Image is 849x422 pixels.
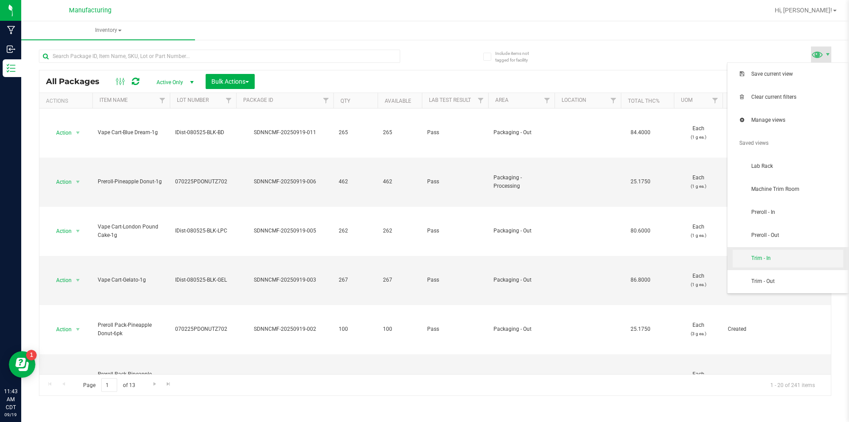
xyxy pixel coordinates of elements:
span: Pass [427,128,483,137]
span: Preroll - Out [751,232,843,239]
span: Action [48,225,72,237]
p: (1 g ea.) [679,231,717,240]
button: Bulk Actions [206,74,255,89]
span: Action [48,372,72,385]
li: Machine Trim Room [727,178,849,201]
span: Packaging - Out [493,325,549,333]
inline-svg: Inventory [7,64,15,73]
inline-svg: Manufacturing [7,26,15,35]
span: All Packages [46,77,108,86]
span: Packaging - Out [493,128,549,137]
span: 262 [339,227,372,235]
span: Packaging - Processing [493,174,549,190]
span: select [73,323,84,336]
span: Each [679,124,717,141]
a: Available [385,98,411,104]
span: 265 [383,128,417,137]
span: Hi, [PERSON_NAME]! [775,7,832,14]
span: Each [679,272,717,289]
span: Each [679,223,717,240]
a: Total THC% [628,98,660,104]
a: Filter [155,93,170,108]
div: Actions [46,98,89,104]
span: Bulk Actions [211,78,249,85]
a: Location [562,97,586,103]
a: Qty [340,98,350,104]
span: IDist-080525-BLK-GEL [175,276,231,284]
a: Inventory [21,21,195,40]
span: 25.1750 [626,175,655,188]
iframe: Resource center unread badge [26,350,37,360]
span: Pass [427,276,483,284]
span: Each [679,321,717,338]
span: Manage views [751,116,843,124]
span: Vape Cart-London Pound Cake-1g [98,223,164,240]
span: 25.1750 [626,372,655,385]
span: select [73,176,84,188]
span: 262 [383,227,417,235]
p: (1 g ea.) [679,182,717,190]
span: Save current view [751,70,843,78]
span: 267 [339,276,372,284]
span: Action [48,323,72,336]
span: select [73,127,84,139]
a: Filter [606,93,621,108]
a: UOM [681,97,692,103]
a: Lab Test Result [429,97,471,103]
li: Clear current filters [727,86,849,109]
a: Filter [708,93,723,108]
a: Go to the last page [162,378,175,390]
a: Filter [319,93,333,108]
span: 070225PDONUTZ702 [175,325,231,333]
div: SDNNCMF-20250919-006 [235,178,335,186]
span: Preroll Pack-Pineapple Donut-6pk [98,321,164,338]
span: Machine Trim Room [751,186,843,193]
span: 84.4000 [626,126,655,139]
span: Each [679,174,717,190]
span: IDist-080525-BLK-LPC [175,227,231,235]
span: 265 [339,128,372,137]
span: Clear current filters [751,93,843,101]
span: Vape Cart-Blue Dream-1g [98,128,164,137]
span: 100 [383,325,417,333]
li: Trim - In [727,247,849,270]
input: Search Package ID, Item Name, SKU, Lot or Part Number... [39,50,400,63]
div: SDNNCMF-20250919-003 [235,276,335,284]
span: Lab Rack [751,163,843,170]
li: Save current view [727,63,849,86]
a: Filter [474,93,488,108]
span: 1 - 20 of 241 items [763,378,822,391]
span: select [73,225,84,237]
span: Packaging - Out [493,276,549,284]
span: 070225PDONUTZ702 [175,178,231,186]
span: Pass [427,227,483,235]
span: 100 [339,325,372,333]
li: Preroll - Out [727,224,849,247]
span: Preroll Pack-Pineapple Donut-10pk [98,370,164,387]
span: Preroll - In [751,209,843,216]
span: Action [48,176,72,188]
li: Saved views [727,132,849,155]
span: Packaging - Out [493,227,549,235]
span: Trim - Out [751,278,843,285]
li: Preroll - In [727,201,849,224]
iframe: Resource center [9,351,35,378]
span: 462 [339,178,372,186]
span: Saved views [739,139,843,147]
span: select [73,372,84,385]
li: Trim - Out [727,270,849,293]
span: 80.6000 [626,225,655,237]
span: IDist-080525-BLK-BD [175,128,231,137]
div: SDNNCMF-20250919-005 [235,227,335,235]
span: 462 [383,178,417,186]
li: Lab Rack [727,155,849,178]
span: Include items not tagged for facility [495,50,539,63]
a: Lot Number [177,97,209,103]
span: Pass [427,178,483,186]
inline-svg: Inbound [7,45,15,54]
div: SDNNCMF-20250919-002 [235,325,335,333]
p: 11:43 AM CDT [4,387,17,411]
p: (1 g ea.) [679,133,717,141]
